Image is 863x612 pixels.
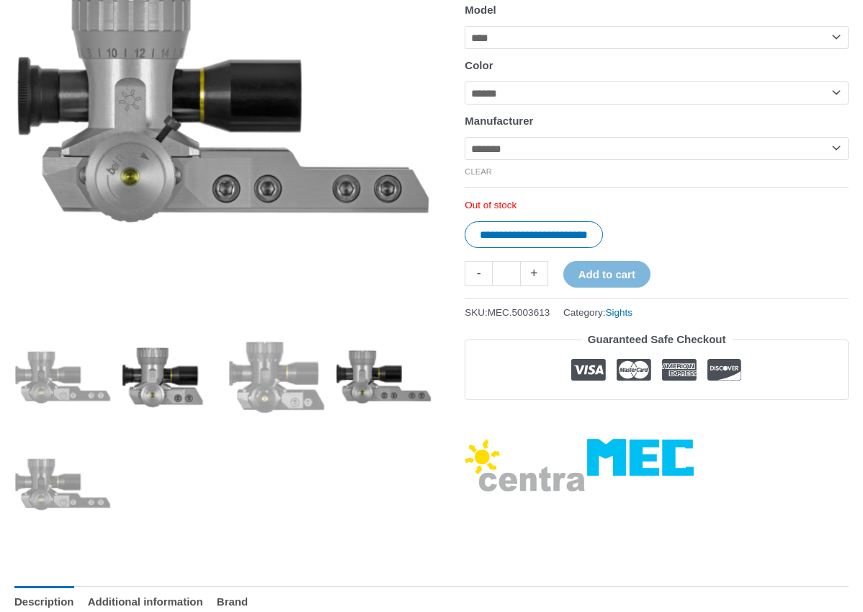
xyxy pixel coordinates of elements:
[465,199,849,212] p: Out of stock
[465,167,492,176] a: Clear options
[465,411,849,428] iframe: Customer reviews powered by Trustpilot
[563,303,632,321] span: Category:
[14,329,111,425] img: Diopter Spy
[465,115,533,127] label: Manufacturer
[14,436,111,533] img: Diopter Spy
[122,329,218,425] img: Diopter Spy - Image 2
[587,439,694,498] a: MEC
[521,261,548,286] a: +
[465,4,496,16] label: Model
[465,303,550,321] span: SKU:
[465,439,586,498] a: Centra
[465,261,492,286] a: -
[228,329,325,425] img: Diopter Spy - Image 3
[465,59,493,71] label: Color
[336,329,432,425] img: Diopter Spy - Image 4
[582,329,732,350] legend: Guaranteed Safe Checkout
[563,261,650,288] button: Add to cart
[488,307,550,318] span: MEC.5003613
[605,307,632,318] a: Sights
[492,261,520,286] input: Product quantity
